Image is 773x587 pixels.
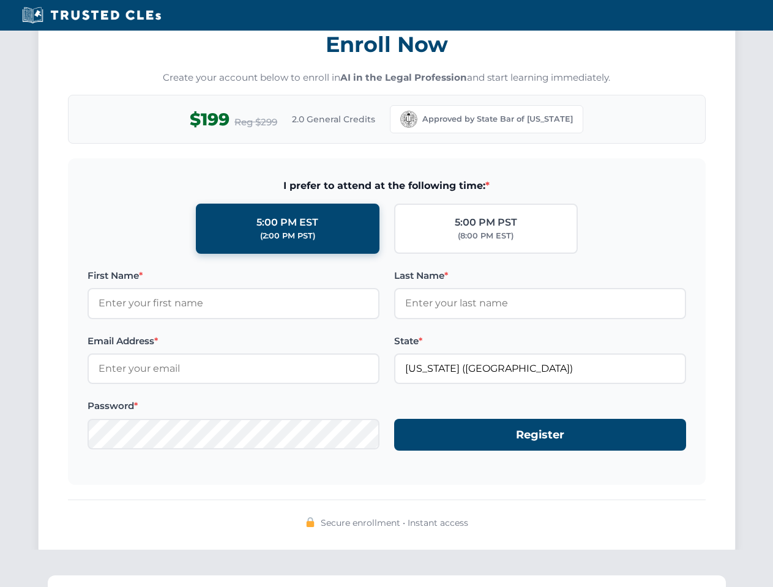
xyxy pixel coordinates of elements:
[458,230,513,242] div: (8:00 PM EST)
[422,113,573,125] span: Approved by State Bar of [US_STATE]
[256,215,318,231] div: 5:00 PM EST
[394,419,686,451] button: Register
[400,111,417,128] img: California Bar
[340,72,467,83] strong: AI in the Legal Profession
[68,25,706,64] h3: Enroll Now
[88,353,379,384] input: Enter your email
[68,71,706,85] p: Create your account below to enroll in and start learning immediately.
[394,353,686,384] input: California (CA)
[394,268,686,283] label: Last Name
[321,516,468,530] span: Secure enrollment • Instant access
[292,113,375,126] span: 2.0 General Credits
[455,215,517,231] div: 5:00 PM PST
[234,115,277,130] span: Reg $299
[88,399,379,413] label: Password
[18,6,165,24] img: Trusted CLEs
[394,334,686,349] label: State
[190,106,230,133] span: $199
[88,334,379,349] label: Email Address
[260,230,315,242] div: (2:00 PM PST)
[394,288,686,319] input: Enter your last name
[88,178,686,194] span: I prefer to attend at the following time:
[88,288,379,319] input: Enter your first name
[305,517,315,527] img: 🔒
[88,268,379,283] label: First Name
